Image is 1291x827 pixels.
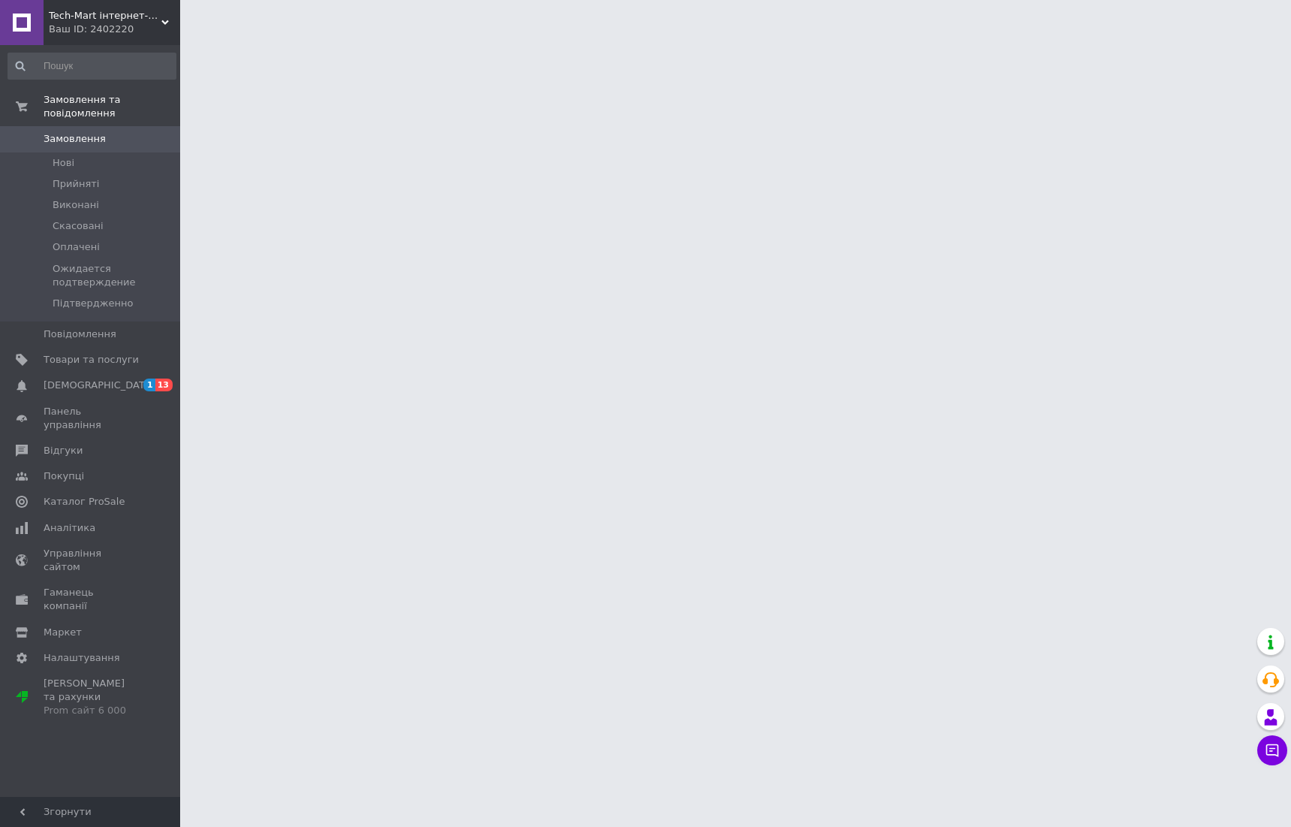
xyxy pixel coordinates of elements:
[44,586,139,613] span: Гаманець компанії
[44,327,116,341] span: Повідомлення
[44,704,139,717] div: Prom сайт 6 000
[44,405,139,432] span: Панель управління
[44,379,155,392] span: [DEMOGRAPHIC_DATA]
[44,547,139,574] span: Управління сайтом
[53,240,100,254] span: Оплачені
[44,495,125,509] span: Каталог ProSale
[44,626,82,639] span: Маркет
[44,469,84,483] span: Покупці
[44,132,106,146] span: Замовлення
[44,444,83,457] span: Відгуки
[44,521,95,535] span: Аналітика
[49,23,180,36] div: Ваш ID: 2402220
[49,9,161,23] span: Tech-Mart інтернет-магазин побутової техніки
[53,297,134,310] span: Підтвердженно
[1257,735,1287,765] button: Чат з покупцем
[8,53,176,80] input: Пошук
[53,177,99,191] span: Прийняті
[143,379,155,391] span: 1
[53,198,99,212] span: Виконані
[44,93,180,120] span: Замовлення та повідомлення
[44,651,120,665] span: Налаштування
[53,219,104,233] span: Скасовані
[44,353,139,367] span: Товари та послуги
[155,379,173,391] span: 13
[53,156,74,170] span: Нові
[44,677,139,718] span: [PERSON_NAME] та рахунки
[53,262,175,289] span: Ожидается подтверждение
